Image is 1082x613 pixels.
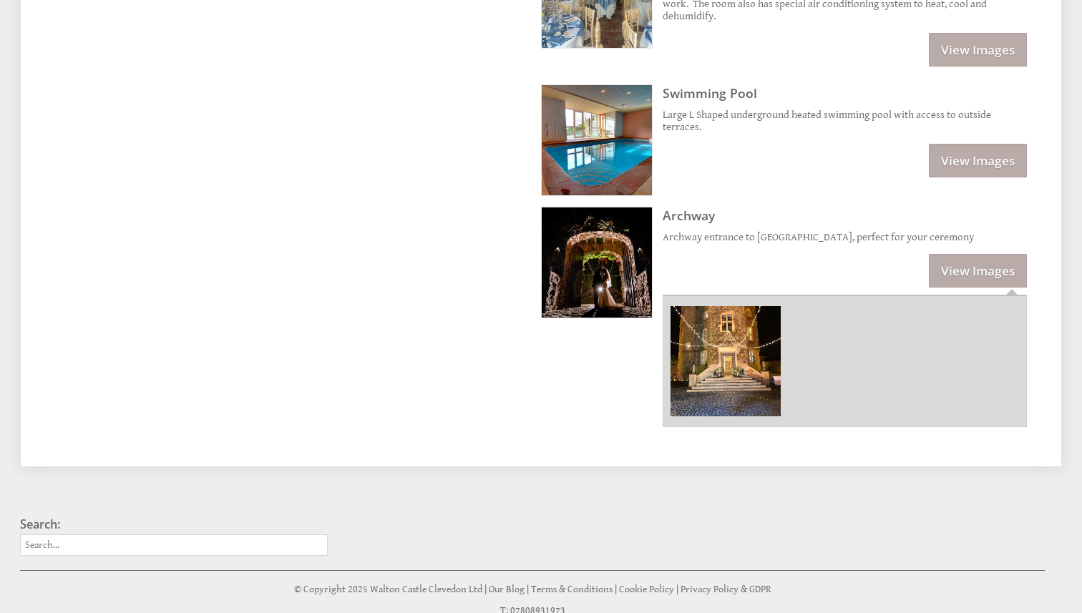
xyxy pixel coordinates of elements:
[929,33,1027,67] a: View Images
[531,584,613,595] a: Terms & Conditions
[489,584,525,595] a: Our Blog
[663,84,1027,102] h3: Swimming Pool
[20,516,328,532] h3: Search:
[542,207,652,318] img: Archway
[929,254,1027,288] a: View Images
[663,231,1027,243] p: Archway entrance to [GEOGRAPHIC_DATA], perfect for your ceremony
[619,584,674,595] a: Cookie Policy
[615,584,617,595] span: |
[527,584,529,595] span: |
[671,306,781,416] img: ARCHWAY
[929,144,1027,177] a: View Images
[663,109,1027,133] p: Large L Shaped underground heated swimming pool with access to outside terraces.
[663,207,1027,224] h3: Archway
[20,534,328,556] input: Search...
[294,584,482,595] a: © Copyright 2025 Walton Castle Clevedon Ltd
[676,584,678,595] span: |
[542,85,652,195] img: Swimming Pool
[484,584,487,595] span: |
[681,584,771,595] a: Privacy Policy & GDPR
